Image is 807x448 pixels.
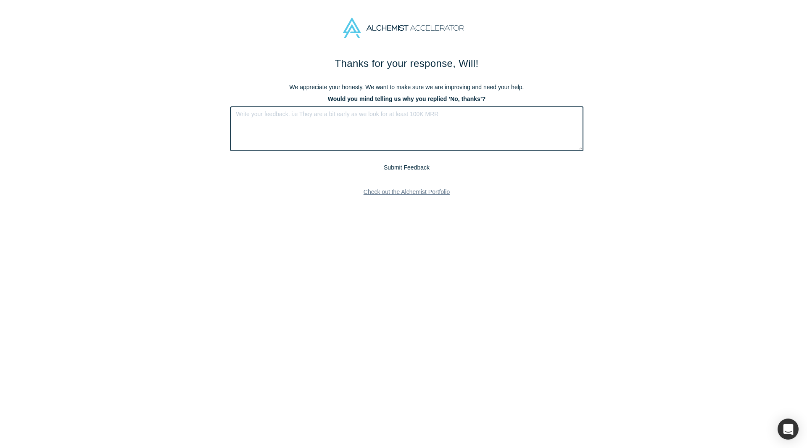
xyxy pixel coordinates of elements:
p: We appreciate your honesty. We want to make sure we are improving and need your help. [230,83,583,92]
a: Check out the Alchemist Portfolio [357,185,456,199]
h1: Thanks for your response, Will! [230,56,583,71]
button: Submit Feedback [381,162,433,173]
img: Alchemist Accelerator Logo [343,18,464,38]
b: Would you mind telling us why you replied ’No, thanks’? [328,95,485,102]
